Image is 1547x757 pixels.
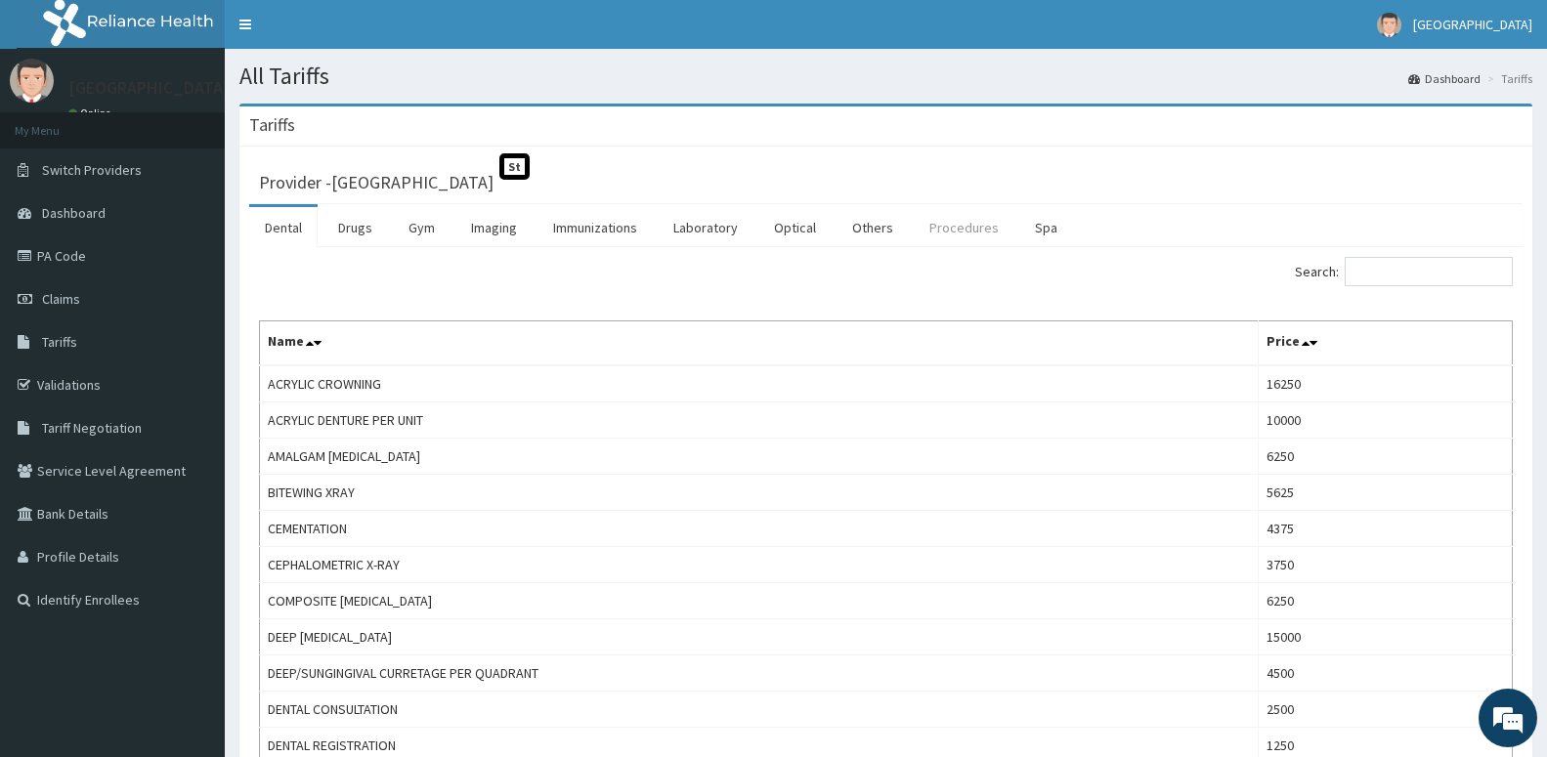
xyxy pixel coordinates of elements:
a: Spa [1019,207,1073,248]
td: 16250 [1259,365,1513,402]
td: 4375 [1259,511,1513,547]
h1: All Tariffs [239,63,1532,89]
td: 15000 [1259,619,1513,655]
img: User Image [10,59,54,103]
input: Search: [1345,257,1513,286]
h3: Provider - [GEOGRAPHIC_DATA] [259,174,494,191]
a: Imaging [455,207,533,248]
span: Switch Providers [42,161,142,179]
td: ACRYLIC DENTURE PER UNIT [260,402,1259,439]
td: 6250 [1259,439,1513,475]
span: Claims [42,290,80,308]
th: Price [1259,321,1513,366]
th: Name [260,321,1259,366]
td: ACRYLIC CROWNING [260,365,1259,402]
span: Tariffs [42,333,77,351]
span: [GEOGRAPHIC_DATA] [1413,16,1532,33]
td: 10000 [1259,402,1513,439]
img: User Image [1377,13,1401,37]
td: CEMENTATION [260,511,1259,547]
label: Search: [1295,257,1513,286]
td: 6250 [1259,583,1513,619]
td: COMPOSITE [MEDICAL_DATA] [260,583,1259,619]
h3: Tariffs [249,116,295,134]
a: Dashboard [1408,70,1481,87]
a: Laboratory [658,207,753,248]
a: Drugs [322,207,388,248]
a: Procedures [914,207,1014,248]
a: Gym [393,207,451,248]
a: Optical [758,207,832,248]
a: Online [68,106,115,120]
td: AMALGAM [MEDICAL_DATA] [260,439,1259,475]
a: Immunizations [537,207,653,248]
p: [GEOGRAPHIC_DATA] [68,79,230,97]
td: BITEWING XRAY [260,475,1259,511]
span: Dashboard [42,204,106,222]
td: 2500 [1259,692,1513,728]
td: 3750 [1259,547,1513,583]
td: 5625 [1259,475,1513,511]
td: DEEP/SUNGINGIVAL CURRETAGE PER QUADRANT [260,655,1259,692]
a: Others [837,207,909,248]
td: 4500 [1259,655,1513,692]
a: Dental [249,207,318,248]
td: DEEP [MEDICAL_DATA] [260,619,1259,655]
span: Tariff Negotiation [42,419,142,437]
li: Tariffs [1483,70,1532,87]
span: St [499,153,530,180]
td: DENTAL CONSULTATION [260,692,1259,728]
td: CEPHALOMETRIC X-RAY [260,547,1259,583]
